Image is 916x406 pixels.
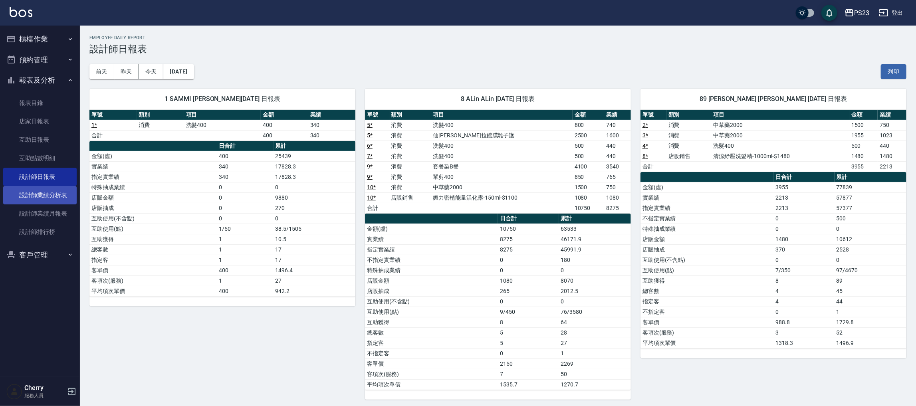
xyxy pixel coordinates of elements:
[835,224,906,234] td: 0
[878,141,906,151] td: 440
[773,275,834,286] td: 8
[89,151,217,161] td: 金額(虛)
[274,213,355,224] td: 0
[308,130,355,141] td: 340
[498,307,559,317] td: 9/450
[849,130,878,141] td: 1955
[559,296,631,307] td: 0
[89,255,217,265] td: 指定客
[89,286,217,296] td: 平均項次單價
[389,110,431,120] th: 類別
[835,307,906,317] td: 1
[137,110,184,120] th: 類別
[274,224,355,234] td: 38.5/1505
[274,275,355,286] td: 27
[604,151,631,161] td: 440
[640,192,773,203] td: 實業績
[878,120,906,130] td: 750
[217,234,274,244] td: 1
[365,255,498,265] td: 不指定實業績
[773,307,834,317] td: 0
[849,151,878,161] td: 1480
[640,317,773,327] td: 客單價
[835,244,906,255] td: 2528
[849,141,878,151] td: 500
[217,213,274,224] td: 0
[640,234,773,244] td: 店販金額
[498,255,559,265] td: 0
[89,192,217,203] td: 店販金額
[573,192,604,203] td: 1080
[365,214,631,390] table: a dense table
[640,224,773,234] td: 特殊抽成業績
[559,224,631,234] td: 63533
[559,327,631,338] td: 28
[389,130,431,141] td: 消費
[89,265,217,275] td: 客單價
[498,214,559,224] th: 日合計
[640,161,666,172] td: 合計
[666,130,712,141] td: 消費
[365,348,498,358] td: 不指定客
[3,204,77,223] a: 設計師業績月報表
[3,29,77,50] button: 櫃檯作業
[431,161,573,172] td: 套餐染B餐
[274,255,355,265] td: 17
[89,234,217,244] td: 互助獲得
[773,203,834,213] td: 2213
[640,307,773,317] td: 不指定客
[559,338,631,348] td: 27
[640,110,906,172] table: a dense table
[835,203,906,213] td: 57377
[274,203,355,213] td: 270
[835,255,906,265] td: 0
[640,338,773,348] td: 平均項次單價
[3,223,77,241] a: 設計師排行榜
[573,141,604,151] td: 500
[375,95,621,103] span: 8 ALin ALin [DATE] 日報表
[217,203,274,213] td: 0
[99,95,346,103] span: 1 SAMMI [PERSON_NAME][DATE] 日報表
[498,317,559,327] td: 8
[773,234,834,244] td: 1480
[365,338,498,348] td: 指定客
[261,120,308,130] td: 400
[498,224,559,234] td: 10750
[650,95,897,103] span: 89 [PERSON_NAME] [PERSON_NAME] [DATE] 日報表
[498,296,559,307] td: 0
[217,286,274,296] td: 400
[89,244,217,255] td: 總客數
[573,110,604,120] th: 金額
[431,130,573,141] td: 仙[PERSON_NAME]拉鍍膜離子護
[389,182,431,192] td: 消費
[640,182,773,192] td: 金額(虛)
[640,286,773,296] td: 總客數
[878,130,906,141] td: 1023
[711,151,849,161] td: 清涼紓壓洗髮精-1000ml-$1480
[666,151,712,161] td: 店販銷售
[274,161,355,172] td: 17828.3
[640,296,773,307] td: 指定客
[217,161,274,172] td: 340
[184,110,261,120] th: 項目
[6,384,22,400] img: Person
[835,296,906,307] td: 44
[365,234,498,244] td: 實業績
[137,120,184,130] td: 消費
[640,213,773,224] td: 不指定實業績
[640,275,773,286] td: 互助獲得
[261,110,308,120] th: 金額
[365,265,498,275] td: 特殊抽成業績
[217,172,274,182] td: 340
[365,110,389,120] th: 單號
[835,172,906,182] th: 累計
[559,214,631,224] th: 累計
[365,327,498,338] td: 總客數
[835,192,906,203] td: 57877
[3,245,77,265] button: 客戶管理
[640,244,773,255] td: 店販抽成
[849,120,878,130] td: 1500
[773,286,834,296] td: 4
[773,265,834,275] td: 7/350
[559,265,631,275] td: 0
